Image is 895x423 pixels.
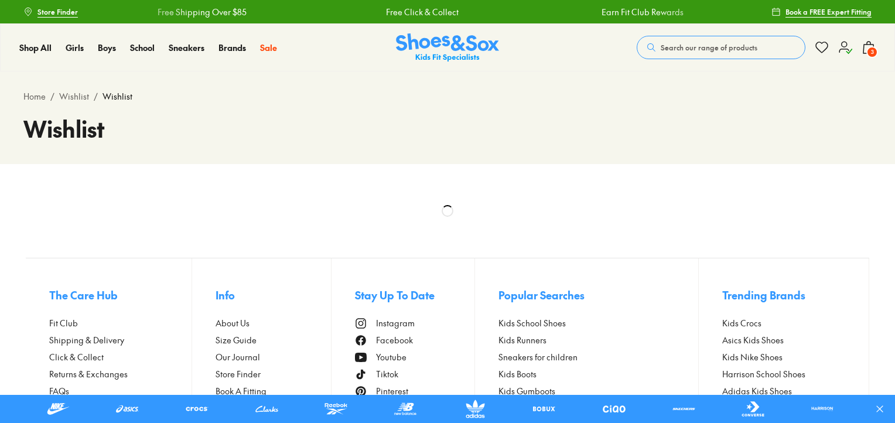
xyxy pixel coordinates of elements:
a: Kids Boots [498,368,699,380]
a: Kids Gumboots [498,385,699,397]
span: Trending Brands [722,287,805,303]
span: Book A Fitting [216,385,267,397]
a: Sneakers for children [498,351,699,363]
span: Shop All [19,42,52,53]
a: Boys [98,42,116,54]
span: Girls [66,42,84,53]
h1: Wishlist [23,112,872,145]
span: About Us [216,317,250,329]
div: / / [23,90,872,103]
button: Stay Up To Date [355,282,474,308]
span: Store Finder [216,368,261,380]
a: Fit Club [49,317,192,329]
a: Kids Crocs [722,317,845,329]
span: Info [216,287,235,303]
button: Trending Brands [722,282,845,308]
span: Click & Collect [49,351,104,363]
span: Sneakers for children [498,351,578,363]
span: Shipping & Delivery [49,334,124,346]
span: Harrison School Shoes [722,368,805,380]
span: Kids Boots [498,368,537,380]
span: Returns & Exchanges [49,368,128,380]
button: Popular Searches [498,282,699,308]
a: Kids Nike Shoes [722,351,845,363]
span: Sale [260,42,277,53]
a: Earn Fit Club Rewards [591,6,673,18]
span: Book a FREE Expert Fitting [785,6,872,17]
a: Facebook [355,334,474,346]
a: Home [23,90,46,103]
a: Asics Kids Shoes [722,334,845,346]
span: Search our range of products [661,42,757,53]
a: Shipping & Delivery [49,334,192,346]
span: Wishlist [103,90,132,103]
span: Brands [218,42,246,53]
span: Kids Crocs [722,317,761,329]
button: The Care Hub [49,282,192,308]
a: Shoes & Sox [396,33,499,62]
a: Click & Collect [49,351,192,363]
a: Instagram [355,317,474,329]
span: FAQs [49,385,69,397]
button: Search our range of products [637,36,805,59]
span: Instagram [376,317,415,329]
a: Adidas Kids Shoes [722,385,845,397]
span: Facebook [376,334,413,346]
span: Stay Up To Date [355,287,435,303]
a: FAQs [49,385,192,397]
span: Youtube [376,351,406,363]
button: 3 [862,35,876,60]
span: Sneakers [169,42,204,53]
a: Free Click & Collect [375,6,448,18]
span: Tiktok [376,368,398,380]
a: Youtube [355,351,474,363]
span: Boys [98,42,116,53]
span: School [130,42,155,53]
span: Kids School Shoes [498,317,566,329]
a: Shop All [19,42,52,54]
a: Kids School Shoes [498,317,699,329]
span: Our Journal [216,351,260,363]
a: Our Journal [216,351,332,363]
span: Asics Kids Shoes [722,334,784,346]
a: Sale [260,42,277,54]
span: Pinterest [376,385,408,397]
a: Free Shipping Over $85 [147,6,236,18]
a: Kids Runners [498,334,699,346]
span: 3 [866,46,878,58]
span: Adidas Kids Shoes [722,385,792,397]
span: Fit Club [49,317,78,329]
a: Returns & Exchanges [49,368,192,380]
img: SNS_Logo_Responsive.svg [396,33,499,62]
a: Girls [66,42,84,54]
a: School [130,42,155,54]
span: Kids Runners [498,334,546,346]
a: Sneakers [169,42,204,54]
span: Size Guide [216,334,257,346]
span: Popular Searches [498,287,585,303]
a: Book a FREE Expert Fitting [771,1,872,22]
span: Kids Nike Shoes [722,351,783,363]
span: Kids Gumboots [498,385,555,397]
a: Store Finder [216,368,332,380]
a: Pinterest [355,385,474,397]
span: Store Finder [37,6,78,17]
a: Store Finder [23,1,78,22]
a: Wishlist [59,90,89,103]
button: Info [216,282,332,308]
span: The Care Hub [49,287,118,303]
a: Harrison School Shoes [722,368,845,380]
a: Brands [218,42,246,54]
a: About Us [216,317,332,329]
a: Tiktok [355,368,474,380]
a: Book A Fitting [216,385,332,397]
a: Size Guide [216,334,332,346]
